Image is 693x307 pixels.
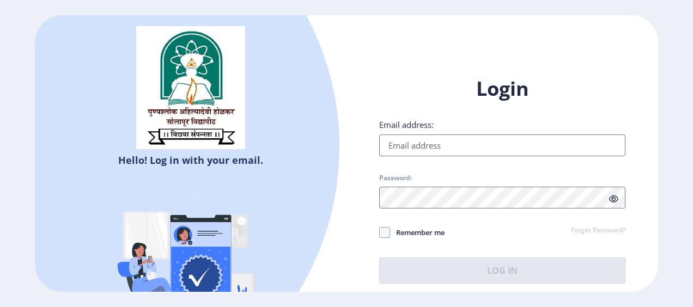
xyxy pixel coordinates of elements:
span: Remember me [390,226,445,239]
button: Log In [379,257,625,284]
h1: Login [379,76,625,102]
input: Email address [379,134,625,156]
a: Forgot Password? [571,226,625,236]
label: Email address: [379,119,434,130]
img: sulogo.png [136,26,245,149]
label: Password: [379,174,412,182]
